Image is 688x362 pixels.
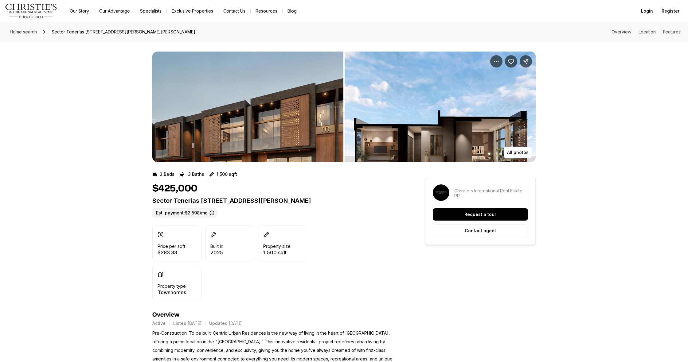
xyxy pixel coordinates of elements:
p: Property size [263,244,291,249]
p: Contact agent [465,228,496,233]
a: Blog [283,7,302,15]
span: Login [641,9,653,13]
li: 2 of 4 [345,52,536,162]
p: Listed [DATE] [173,321,201,326]
p: Updated [DATE] [209,321,243,326]
p: 3 Baths [188,172,204,177]
button: View image gallery [345,52,536,162]
a: Home search [7,27,39,37]
p: Active [152,321,166,326]
h4: Overview [152,311,403,318]
p: Townhomes [158,290,186,295]
button: All photos [504,147,532,158]
p: All photos [507,150,529,155]
a: Skip to: Features [663,29,681,34]
button: Contact Us [218,7,250,15]
p: Request a tour [464,212,496,217]
p: 3 Beds [160,172,174,177]
p: Property type [158,284,186,289]
a: Resources [251,7,282,15]
img: logo [5,4,57,18]
p: Christie's International Real Estate PR [454,188,528,198]
button: Login [637,5,657,17]
button: Share Property: Sector Tenerías 539 CALLE ALBIZU CAMPOS [520,55,532,67]
p: 1,500 sqft [217,172,237,177]
button: Save Property: Sector Tenerías 539 CALLE ALBIZU CAMPOS [505,55,517,67]
p: $283.33 [158,250,185,255]
p: Sector Tenerías [STREET_ADDRESS][PERSON_NAME] [152,197,403,204]
button: Property options [490,55,502,67]
p: Price per sqft [158,244,185,249]
button: Register [658,5,683,17]
a: Our Advantage [94,7,135,15]
p: Built in [210,244,223,249]
a: Skip to: Overview [612,29,631,34]
a: Specialists [135,7,166,15]
button: Request a tour [433,208,528,221]
a: Exclusive Properties [167,7,218,15]
button: View image gallery [152,52,343,162]
a: Our Story [65,7,94,15]
p: 2025 [210,250,223,255]
span: Sector Tenerías [STREET_ADDRESS][PERSON_NAME][PERSON_NAME] [49,27,198,37]
span: Register [662,9,679,13]
li: 1 of 4 [152,52,343,162]
button: Contact agent [433,224,528,237]
a: Skip to: Location [639,29,656,34]
label: Est. payment: $2,598/mo [152,208,217,218]
h1: $425,000 [152,183,197,194]
div: Listing Photos [152,52,536,162]
nav: Page section menu [612,29,681,34]
span: Home search [10,29,37,34]
p: 1,500 sqft [263,250,291,255]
